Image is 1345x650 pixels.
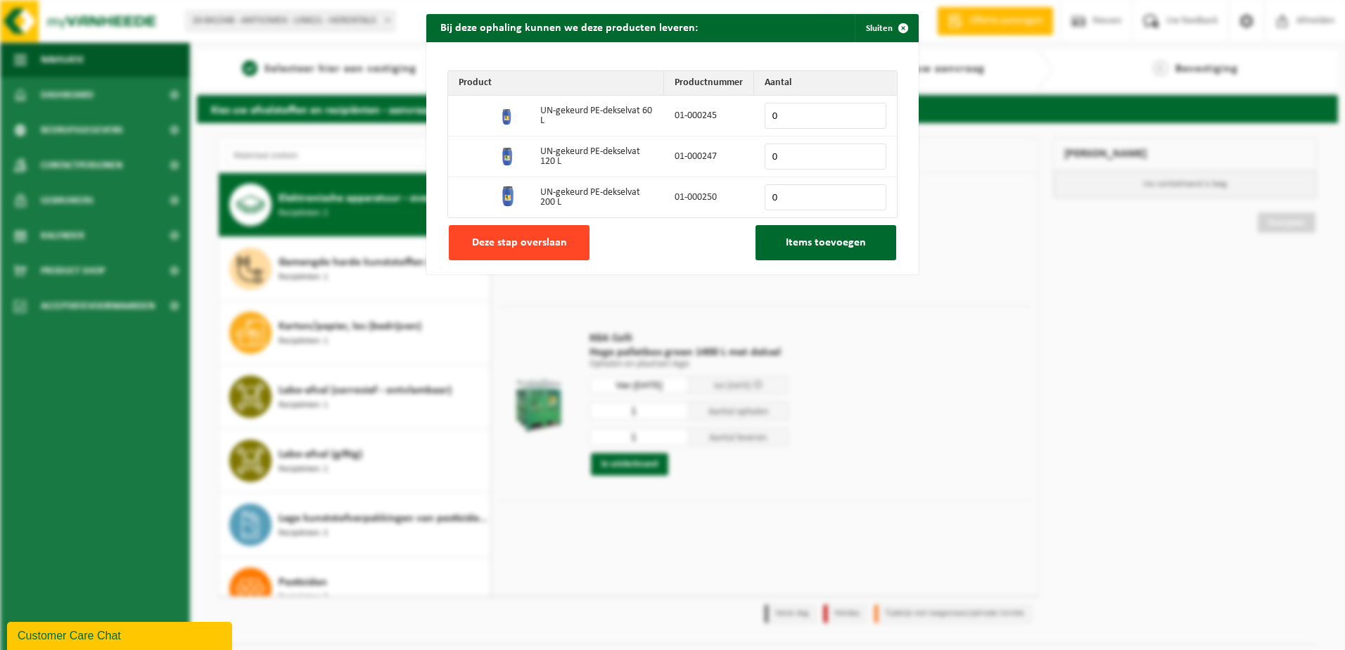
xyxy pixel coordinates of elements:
[449,225,589,260] button: Deze stap overslaan
[664,71,754,96] th: Productnummer
[786,237,866,248] span: Items toevoegen
[855,14,917,42] button: Sluiten
[7,619,235,650] iframe: chat widget
[664,136,754,177] td: 01-000247
[754,71,897,96] th: Aantal
[448,71,664,96] th: Product
[426,14,712,41] h2: Bij deze ophaling kunnen we deze producten leveren:
[497,103,519,126] img: 01-000245
[497,144,519,167] img: 01-000247
[756,225,896,260] button: Items toevoegen
[664,177,754,217] td: 01-000250
[497,185,519,208] img: 01-000250
[530,177,664,217] td: UN-gekeurd PE-dekselvat 200 L
[530,136,664,177] td: UN-gekeurd PE-dekselvat 120 L
[664,96,754,136] td: 01-000245
[472,237,567,248] span: Deze stap overslaan
[530,96,664,136] td: UN-gekeurd PE-dekselvat 60 L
